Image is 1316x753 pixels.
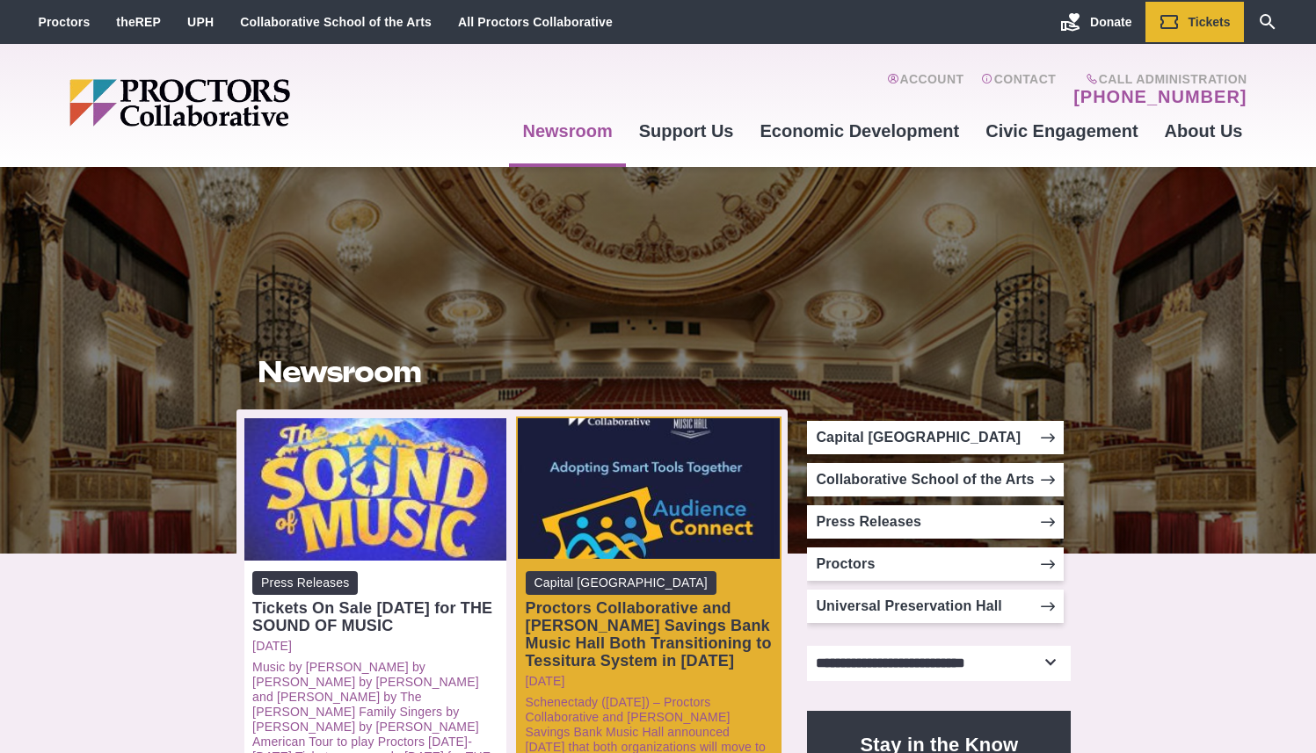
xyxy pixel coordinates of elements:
[807,547,1064,581] a: Proctors
[526,571,716,595] span: Capital [GEOGRAPHIC_DATA]
[258,355,767,388] h1: Newsroom
[252,599,498,634] div: Tickets On Sale [DATE] for THE SOUND OF MUSIC
[458,15,613,29] a: All Proctors Collaborative
[1152,107,1256,155] a: About Us
[526,571,772,670] a: Capital [GEOGRAPHIC_DATA] Proctors Collaborative and [PERSON_NAME] Savings Bank Music Hall Both T...
[1090,15,1131,29] span: Donate
[1068,72,1247,86] span: Call Administration
[807,646,1071,681] select: Select category
[69,79,425,127] img: Proctors logo
[1047,2,1145,42] a: Donate
[887,72,963,107] a: Account
[807,463,1064,496] a: Collaborative School of the Arts
[39,15,91,29] a: Proctors
[252,639,498,654] a: [DATE]
[807,421,1064,454] a: Capital [GEOGRAPHIC_DATA]
[187,15,214,29] a: UPH
[1244,2,1291,42] a: Search
[252,571,358,595] span: Press Releases
[626,107,747,155] a: Support Us
[1189,15,1231,29] span: Tickets
[1073,86,1247,107] a: [PHONE_NUMBER]
[747,107,973,155] a: Economic Development
[1145,2,1244,42] a: Tickets
[972,107,1151,155] a: Civic Engagement
[981,72,1056,107] a: Contact
[807,505,1064,539] a: Press Releases
[240,15,432,29] a: Collaborative School of the Arts
[526,674,772,689] a: [DATE]
[526,599,772,670] div: Proctors Collaborative and [PERSON_NAME] Savings Bank Music Hall Both Transitioning to Tessitura ...
[252,571,498,634] a: Press Releases Tickets On Sale [DATE] for THE SOUND OF MUSIC
[509,107,625,155] a: Newsroom
[116,15,161,29] a: theREP
[807,590,1064,623] a: Universal Preservation Hall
